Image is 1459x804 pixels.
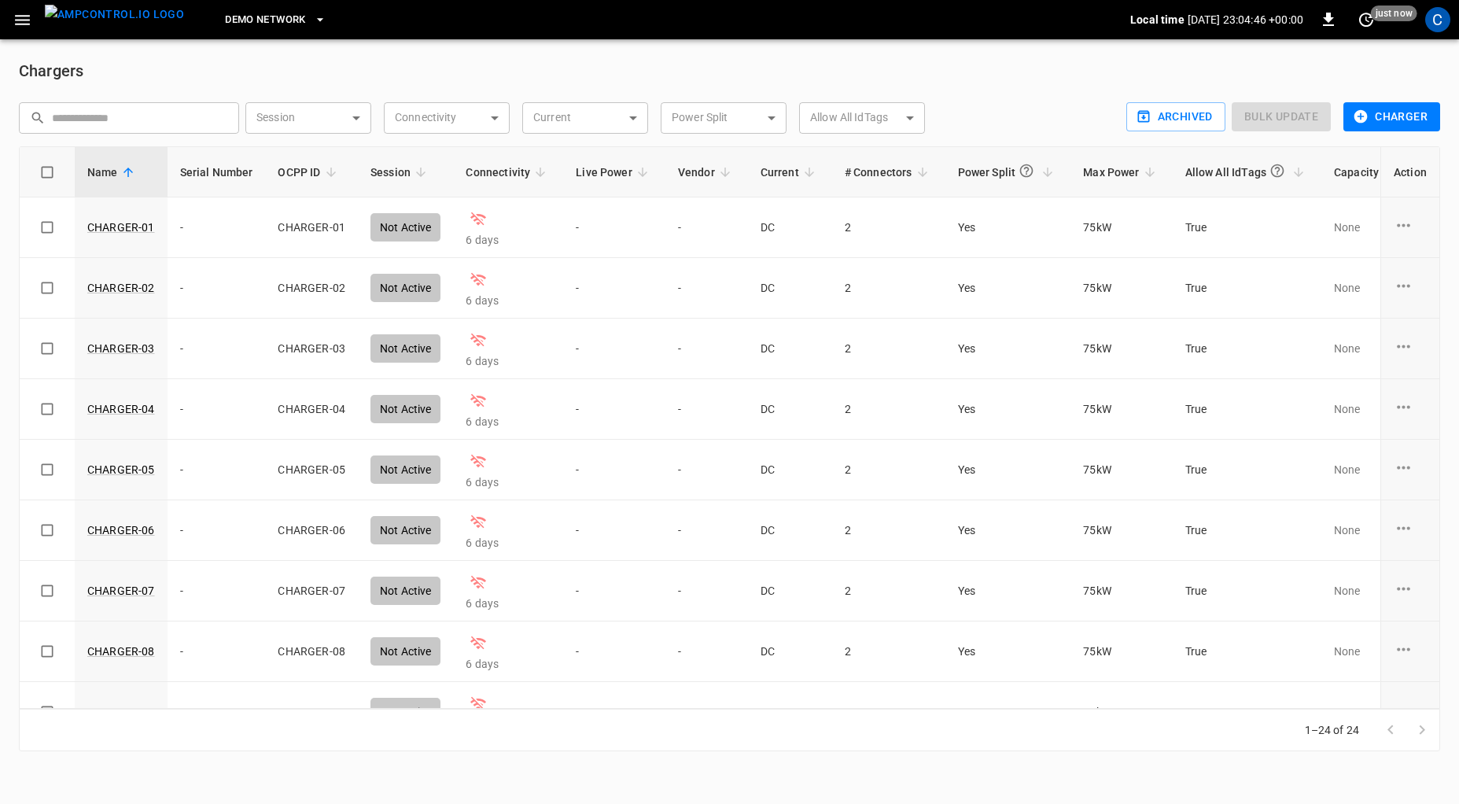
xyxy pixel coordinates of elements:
td: - [168,561,266,621]
td: DC [748,500,832,561]
td: 2 [832,319,945,379]
td: 75 kW [1070,500,1172,561]
p: None [1334,583,1435,599]
td: - [665,440,748,500]
td: DC [748,197,832,258]
p: [DATE] 23:04:46 +00:00 [1188,12,1303,28]
a: CHARGER-09 [87,704,155,720]
td: CHARGER-03 [265,319,358,379]
td: - [563,440,665,500]
td: DC [748,258,832,319]
td: - [168,621,266,682]
td: 2 [832,197,945,258]
td: True [1173,621,1321,682]
p: 6 days [466,656,551,672]
td: Yes [945,621,1071,682]
span: Power Split [958,157,1059,187]
td: Yes [945,561,1071,621]
td: CHARGER-09 [265,682,358,743]
td: 75 kW [1070,197,1172,258]
td: - [665,500,748,561]
td: Yes [945,379,1071,440]
td: 75 kW [1070,561,1172,621]
div: charge point options [1394,337,1427,360]
span: Live Power [576,163,653,182]
td: 75 kW [1070,440,1172,500]
p: None [1334,341,1435,356]
td: Yes [945,500,1071,561]
div: charge point options [1394,640,1427,663]
td: DC [748,319,832,379]
td: DC [748,682,832,743]
th: Action [1380,147,1439,197]
td: CHARGER-02 [265,258,358,319]
p: 6 days [466,414,551,430]
div: charge point options [1394,579,1427,603]
button: Archived [1126,102,1225,131]
td: - [168,500,266,561]
a: CHARGER-07 [87,583,155,599]
td: 2 [832,561,945,621]
a: CHARGER-06 [87,522,155,538]
p: Local time [1130,12,1185,28]
div: charge point options [1394,458,1427,481]
td: - [563,197,665,258]
td: CHARGER-05 [265,440,358,500]
button: Charger [1343,102,1440,131]
p: None [1334,401,1435,417]
div: charge point options [1394,216,1427,239]
span: DEMO NETWORK [225,11,305,29]
td: True [1173,319,1321,379]
th: Serial Number [168,147,266,197]
td: - [665,197,748,258]
a: CHARGER-02 [87,280,155,296]
a: CHARGER-04 [87,401,155,417]
div: Not Active [370,698,441,726]
p: 6 days [466,535,551,551]
div: Not Active [370,516,441,544]
p: None [1334,522,1435,538]
p: None [1334,280,1435,296]
div: profile-icon [1425,7,1450,32]
td: True [1173,682,1321,743]
td: Yes [945,197,1071,258]
span: Vendor [678,163,735,182]
td: True [1173,440,1321,500]
span: Session [370,163,431,182]
p: 6 days [466,293,551,308]
td: - [665,319,748,379]
a: CHARGER-03 [87,341,155,356]
td: 2 [832,682,945,743]
button: set refresh interval [1354,7,1379,32]
th: Capacity Schedules [1321,147,1447,197]
td: Yes [945,440,1071,500]
div: charge point options [1394,397,1427,421]
td: True [1173,258,1321,319]
div: Not Active [370,455,441,484]
div: Not Active [370,274,441,302]
td: CHARGER-01 [265,197,358,258]
p: None [1334,219,1435,235]
div: charge point options [1394,700,1427,724]
td: - [563,682,665,743]
button: DEMO NETWORK [219,5,332,35]
td: 75 kW [1070,621,1172,682]
td: 75 kW [1070,379,1172,440]
div: charge point options [1394,276,1427,300]
td: - [665,561,748,621]
span: Max Power [1083,163,1159,182]
td: DC [748,621,832,682]
a: CHARGER-05 [87,462,155,478]
div: Not Active [370,577,441,605]
p: None [1334,704,1435,720]
td: 2 [832,621,945,682]
td: - [563,561,665,621]
td: CHARGER-04 [265,379,358,440]
span: OCPP ID [278,163,341,182]
span: Connectivity [466,163,551,182]
h6: Chargers [19,58,1440,83]
td: True [1173,561,1321,621]
td: Yes [945,258,1071,319]
span: # Connectors [845,163,933,182]
td: 2 [832,379,945,440]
